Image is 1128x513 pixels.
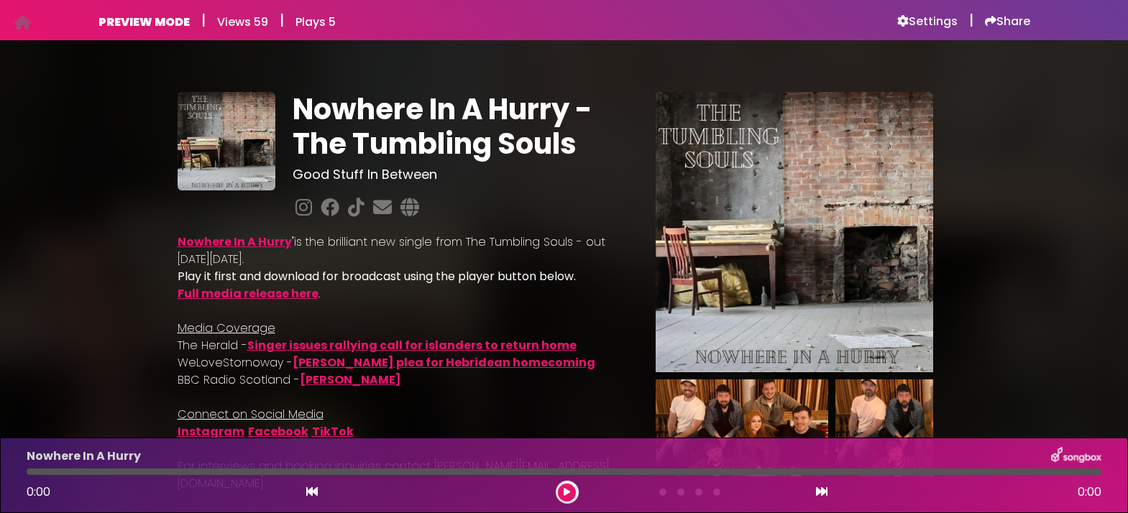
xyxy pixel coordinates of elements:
[27,448,141,465] p: Nowhere In A Hurry
[178,285,318,302] a: Full media release here
[985,14,1030,29] a: Share
[178,406,324,422] u: Connect on Social Media
[178,371,622,389] p: BBC Radio Scotland -
[247,337,577,353] a: Singer issues rallying call for islanders to return home
[178,268,576,285] strong: Play it first and download for broadcast using the player button below.
[656,92,933,371] img: Main Media
[98,15,190,29] h6: PREVIEW MODE
[897,14,958,29] a: Settings
[969,11,973,29] h5: |
[217,15,268,29] h6: Views 59
[1051,447,1101,466] img: songbox-logo-white.png
[178,234,294,250] strong: '
[248,423,308,440] a: Facebook
[312,423,354,440] a: TikTok
[178,354,622,371] p: WeLoveStornoway -
[293,354,595,371] a: [PERSON_NAME] plea for Hebridean homecoming
[280,11,284,29] h5: |
[293,167,621,182] h3: Good Stuff In Between
[178,337,622,354] p: The Herald -
[293,92,621,161] h1: Nowhere In A Hurry - The Tumbling Souls
[300,371,401,388] a: [PERSON_NAME]
[178,285,622,302] p: .
[656,379,828,476] img: h7Oj0iWbT867Bb53q9za
[201,11,206,29] h5: |
[178,92,275,190] img: T6Dm3mjfRgOIulaSU6Wg
[1078,484,1101,501] span: 0:00
[835,379,1008,476] img: 6GsWanlwSEGNTrGLcpPp
[178,320,275,336] u: Media Coverage
[295,15,336,29] h6: Plays 5
[178,234,292,250] a: Nowhere In A Hurry
[178,423,244,440] a: Instagram
[178,234,622,268] p: is the brilliant new single from The Tumbling Souls - out [DATE][DATE].
[27,484,50,500] span: 0:00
